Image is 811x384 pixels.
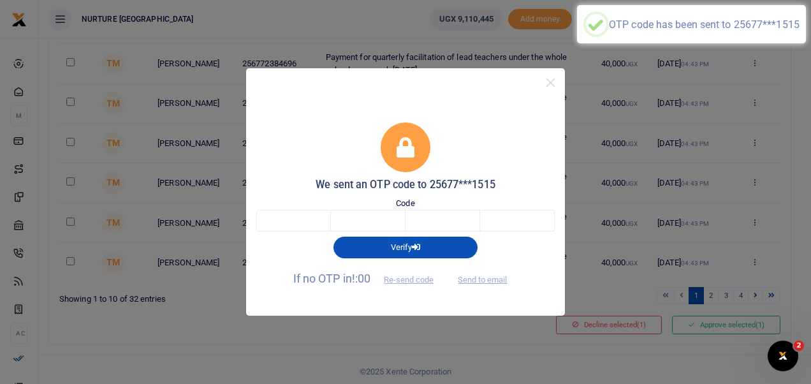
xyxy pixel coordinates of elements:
span: If no OTP in [293,272,445,285]
button: Verify [333,237,478,258]
span: !:00 [352,272,370,285]
div: OTP code has been sent to 25677***1515 [609,18,800,31]
span: 2 [794,341,804,351]
label: Code [396,197,414,210]
iframe: Intercom live chat [768,341,798,371]
h5: We sent an OTP code to 25677***1515 [256,179,555,191]
button: Close [541,73,560,92]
